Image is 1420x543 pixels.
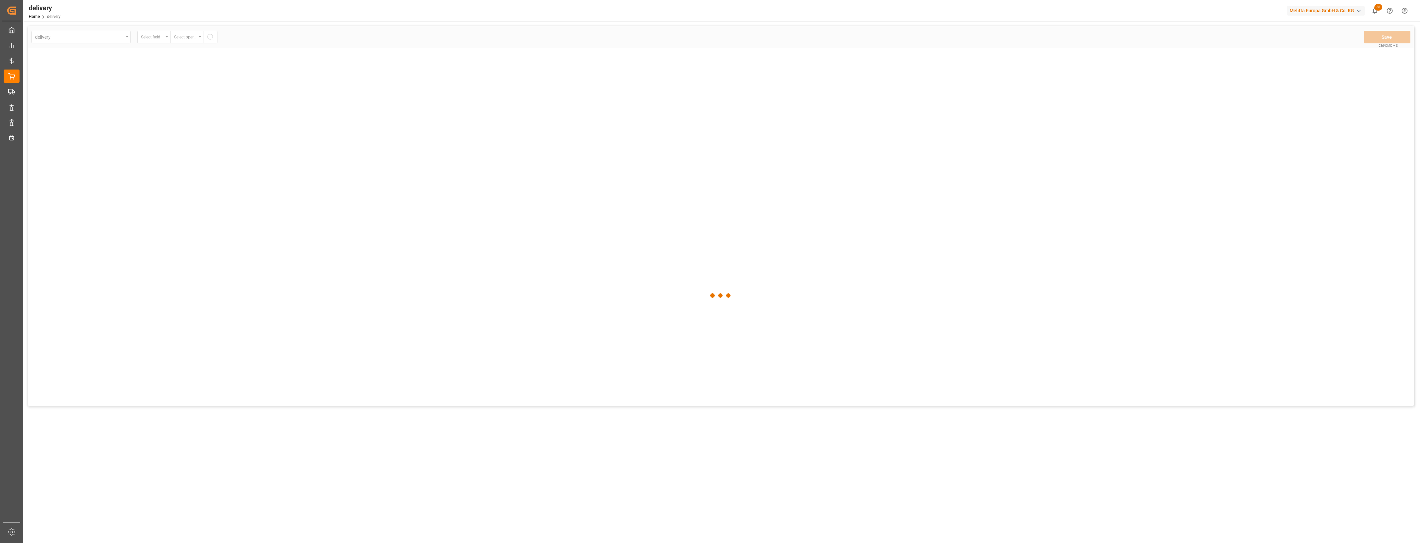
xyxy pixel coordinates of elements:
[29,14,40,19] a: Home
[1367,3,1382,18] button: show 28 new notifications
[1287,4,1367,17] button: Melitta Europa GmbH & Co. KG
[29,3,61,13] div: delivery
[1382,3,1397,18] button: Help Center
[1374,4,1382,11] span: 28
[1287,6,1365,16] div: Melitta Europa GmbH & Co. KG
